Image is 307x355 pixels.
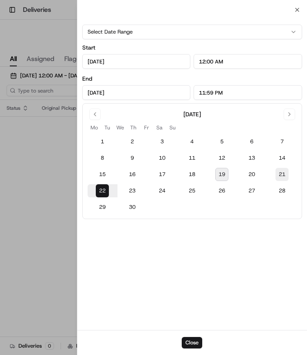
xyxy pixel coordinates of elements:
[215,168,228,181] button: 19
[126,201,139,214] button: 30
[8,8,25,24] img: Nash
[82,44,95,51] label: Start
[284,109,295,120] button: Go to next month
[156,135,169,148] button: 3
[8,32,149,45] p: Welcome 👋
[185,135,199,148] button: 4
[88,123,101,132] th: Monday
[126,184,139,197] button: 23
[8,78,23,93] img: 1736555255976-a54dd68f-1ca7-489b-9aae-adbdc363a1c4
[127,123,140,132] th: Thursday
[245,151,258,165] button: 13
[275,151,289,165] button: 14
[185,168,199,181] button: 18
[139,80,149,90] button: Start new chat
[8,119,15,126] div: 📗
[69,119,76,126] div: 💻
[182,337,202,348] button: Close
[215,135,228,148] button: 5
[66,115,135,130] a: 💻API Documentation
[81,138,99,145] span: Pylon
[96,168,109,181] button: 15
[126,135,139,148] button: 2
[166,123,179,132] th: Sunday
[96,184,109,197] button: 22
[194,54,302,69] input: Time
[215,184,228,197] button: 26
[275,135,289,148] button: 7
[156,168,169,181] button: 17
[82,54,191,69] input: Date
[58,138,99,145] a: Powered byPylon
[82,75,92,82] label: End
[89,109,101,120] button: Go to previous month
[101,123,114,132] th: Tuesday
[28,78,134,86] div: Start new chat
[194,85,302,100] input: Time
[185,184,199,197] button: 25
[96,201,109,214] button: 29
[28,86,104,93] div: We're available if you need us!
[140,123,153,132] th: Friday
[245,168,258,181] button: 20
[215,151,228,165] button: 12
[5,115,66,130] a: 📗Knowledge Base
[275,184,289,197] button: 28
[126,168,139,181] button: 16
[126,151,139,165] button: 9
[185,151,199,165] button: 11
[156,184,169,197] button: 24
[114,123,127,132] th: Wednesday
[96,135,109,148] button: 1
[16,118,63,127] span: Knowledge Base
[183,110,201,118] div: [DATE]
[96,151,109,165] button: 8
[245,184,258,197] button: 27
[82,85,191,100] input: Date
[245,135,258,148] button: 6
[21,52,147,61] input: Got a question? Start typing here...
[275,168,289,181] button: 21
[156,151,169,165] button: 10
[77,118,131,127] span: API Documentation
[153,123,166,132] th: Saturday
